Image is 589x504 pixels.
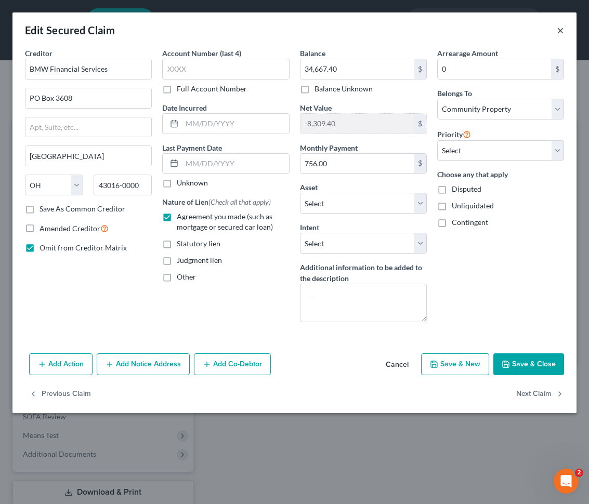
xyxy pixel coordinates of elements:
[414,114,426,134] div: $
[40,243,127,252] span: Omit from Creditor Matrix
[300,102,332,113] label: Net Value
[162,102,207,113] label: Date Incurred
[25,59,152,79] input: Search creditor by name...
[554,469,579,494] iframe: Intercom live chat
[452,218,488,227] span: Contingent
[551,59,564,79] div: $
[177,84,247,94] label: Full Account Number
[177,178,208,188] label: Unknown
[557,24,564,36] button: ×
[452,184,481,193] span: Disputed
[162,48,241,59] label: Account Number (last 4)
[162,142,222,153] label: Last Payment Date
[377,354,417,375] button: Cancel
[177,256,222,264] span: Judgment lien
[94,175,152,195] input: Enter zip...
[452,201,494,210] span: Unliquidated
[414,59,426,79] div: $
[25,23,115,37] div: Edit Secured Claim
[29,353,93,375] button: Add Action
[300,222,319,233] label: Intent
[437,89,472,98] span: Belongs To
[414,154,426,174] div: $
[437,48,498,59] label: Arrearage Amount
[182,154,289,174] input: MM/DD/YYYY
[300,183,318,192] span: Asset
[300,262,427,284] label: Additional information to be added to the description
[177,272,196,281] span: Other
[177,239,220,248] span: Statutory lien
[315,84,373,94] label: Balance Unknown
[438,59,551,79] input: 0.00
[25,49,53,58] span: Creditor
[40,204,125,214] label: Save As Common Creditor
[25,88,151,108] input: Enter address...
[493,353,564,375] button: Save & Close
[97,353,190,375] button: Add Notice Address
[177,212,273,231] span: Agreement you made (such as mortgage or secured car loan)
[300,114,414,134] input: 0.00
[575,469,583,477] span: 2
[437,128,471,140] label: Priority
[162,59,289,79] input: XXXX
[516,383,564,405] button: Next Claim
[300,48,325,59] label: Balance
[421,353,489,375] button: Save & New
[194,353,271,375] button: Add Co-Debtor
[25,146,151,166] input: Enter city...
[40,224,100,233] span: Amended Creditor
[162,196,271,207] label: Nature of Lien
[300,154,414,174] input: 0.00
[437,169,564,180] label: Choose any that apply
[25,117,151,137] input: Apt, Suite, etc...
[182,114,289,134] input: MM/DD/YYYY
[29,383,91,405] button: Previous Claim
[208,197,271,206] span: (Check all that apply)
[300,59,414,79] input: 0.00
[300,142,358,153] label: Monthly Payment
